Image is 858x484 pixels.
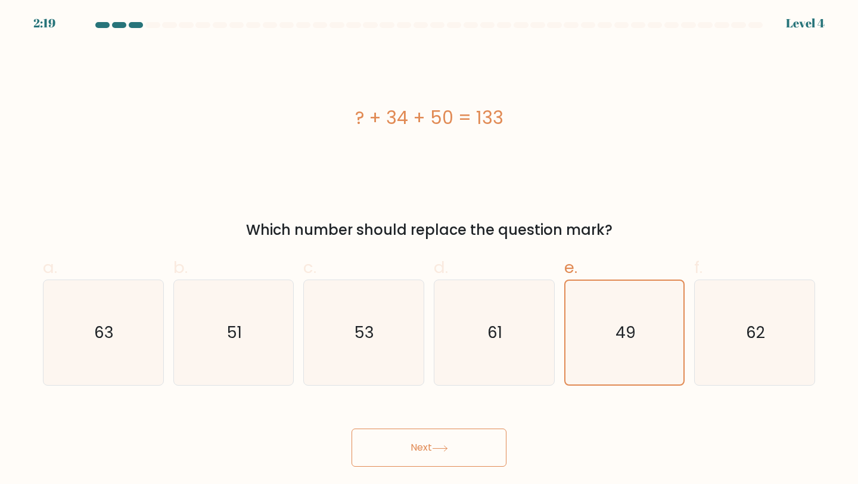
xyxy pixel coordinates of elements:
[694,256,702,279] span: f.
[33,14,55,32] div: 2:19
[43,104,815,131] div: ? + 34 + 50 = 133
[173,256,188,279] span: b.
[615,322,636,343] text: 49
[50,219,808,241] div: Which number should replace the question mark?
[43,256,57,279] span: a.
[786,14,825,32] div: Level 4
[227,321,242,343] text: 51
[434,256,448,279] span: d.
[564,256,577,279] span: e.
[746,321,765,343] text: 62
[303,256,316,279] span: c.
[488,321,503,343] text: 61
[355,321,375,343] text: 53
[95,321,114,343] text: 63
[352,429,506,467] button: Next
